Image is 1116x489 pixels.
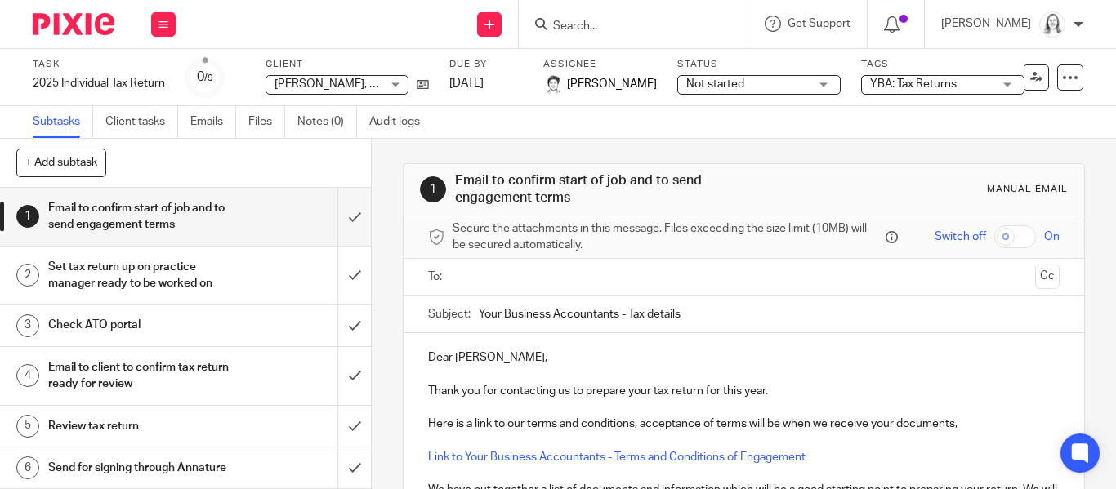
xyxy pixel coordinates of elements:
div: 6 [16,456,39,479]
button: Cc [1035,265,1060,289]
small: /9 [204,73,213,82]
a: Client tasks [105,106,178,138]
a: Link to Your Business Accountants - Terms and Conditions of Engagement [428,451,806,463]
p: [PERSON_NAME] [941,16,1031,32]
div: Manual email [987,183,1068,196]
h1: Email to client to confirm tax return ready for review [48,355,230,397]
h1: Set tax return up on practice manager ready to be worked on [48,255,230,296]
div: 2 [16,264,39,287]
p: Here is a link to our terms and conditions, acceptance of terms will be when we receive your docu... [428,416,1060,432]
div: 4 [16,364,39,387]
img: Eleanor%20Shakeshaft.jpg [1039,11,1065,38]
div: 1 [16,205,39,228]
h1: Review tax return [48,414,230,438]
span: Not started [686,78,744,90]
div: 2025 Individual Tax Return [33,75,165,91]
div: 3 [16,314,39,337]
label: Due by [449,58,523,71]
span: Switch off [935,229,986,245]
img: Julie%20Wainwright.jpg [543,75,563,95]
div: 0 [197,68,213,87]
label: Subject: [428,306,471,322]
h1: Send for signing through Annature [48,456,230,480]
h1: Email to confirm start of job and to send engagement terms [455,172,779,207]
span: [DATE] [449,78,484,89]
a: Files [248,106,285,138]
label: Assignee [543,58,657,71]
label: Tags [861,58,1024,71]
p: Thank you for contacting us to prepare your tax return for this year. [428,383,1060,399]
div: 1 [420,176,446,202]
span: YBA: Tax Returns [870,78,957,90]
input: Search [551,20,699,34]
span: [PERSON_NAME] [567,76,657,92]
span: On [1044,229,1060,245]
a: Notes (0) [297,106,357,138]
label: Task [33,58,165,71]
button: + Add subtask [16,149,106,176]
img: Pixie [33,13,114,35]
label: To: [428,269,446,285]
span: Secure the attachments in this message. Files exceeding the size limit (10MB) will be secured aut... [453,220,882,254]
a: Audit logs [369,106,432,138]
p: Dear [PERSON_NAME], [428,349,1060,366]
a: Subtasks [33,106,93,138]
a: Emails [190,106,236,138]
label: Status [677,58,841,71]
h1: Check ATO portal [48,313,230,337]
label: Client [266,58,429,71]
h1: Email to confirm start of job and to send engagement terms [48,196,230,238]
div: 5 [16,415,39,438]
span: Get Support [788,18,850,29]
span: [PERSON_NAME], Rajimah [275,78,409,90]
